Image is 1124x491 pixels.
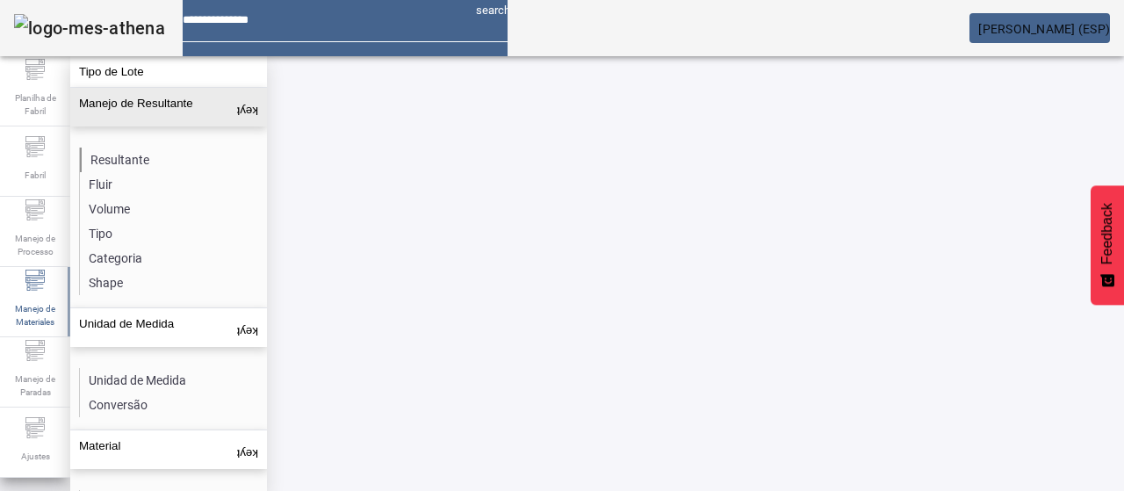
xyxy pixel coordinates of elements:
[80,271,266,295] li: Shape
[9,297,61,334] span: Manejo de Materiales
[70,430,267,469] button: Material
[237,439,258,460] mat-icon: keyboard_arrow_up
[978,22,1110,36] span: [PERSON_NAME] (ESP)
[9,367,61,404] span: Manejo de Paradas
[80,393,266,417] li: Conversão
[70,56,267,87] button: Tipo de Lote
[1099,203,1115,264] span: Feedback
[80,172,266,197] li: Fluir
[80,246,266,271] li: Categoria
[237,317,258,338] mat-icon: keyboard_arrow_up
[80,368,266,393] li: Unidad de Medida
[70,308,267,347] button: Unidad de Medida
[70,88,267,126] button: Manejo de Resultante
[80,148,266,172] li: Resultante
[1091,185,1124,305] button: Feedback - Mostrar pesquisa
[237,97,258,118] mat-icon: keyboard_arrow_up
[19,163,51,187] span: Fabril
[9,86,61,123] span: Planilha de Fabril
[80,197,266,221] li: Volume
[80,221,266,246] li: Tipo
[16,444,55,468] span: Ajustes
[14,14,165,42] img: logo-mes-athena
[9,227,61,264] span: Manejo de Processo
